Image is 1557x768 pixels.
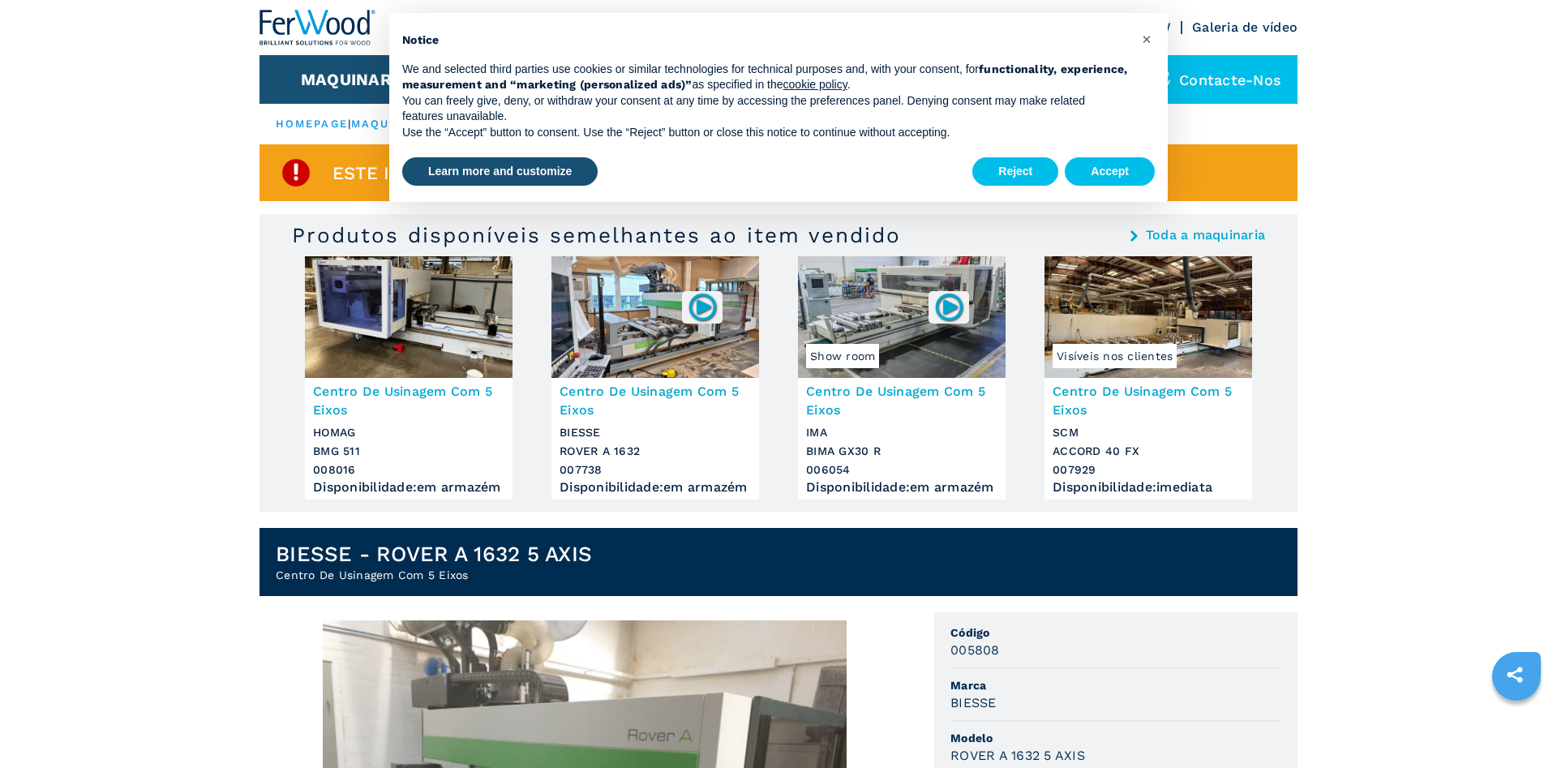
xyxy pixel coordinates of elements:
[1134,26,1160,52] button: Close this notice
[1053,382,1244,419] h3: Centro De Usinagem Com 5 Eixos
[305,256,513,500] a: Centro De Usinagem Com 5 Eixos HOMAG BMG 511Centro De Usinagem Com 5 EixosHOMAGBMG 511008016Dispo...
[332,164,579,182] span: Este item já foi vendido
[798,256,1006,378] img: Centro De Usinagem Com 5 Eixos IMA BIMA GX30 R
[1053,423,1244,479] h3: SCM ACCORD 40 FX 007929
[402,93,1129,125] p: You can freely give, deny, or withdraw your consent at any time by accessing the preferences pane...
[402,62,1129,93] p: We and selected third parties use cookies or similar technologies for technical purposes and, wit...
[313,382,504,419] h3: Centro De Usinagem Com 5 Eixos
[402,32,1129,49] h2: Notice
[950,693,997,712] h3: BIESSE
[950,677,1281,693] span: Marca
[806,423,997,479] h3: IMA BIMA GX30 R 006054
[301,70,409,89] button: Maquinaria
[276,567,592,583] h2: Centro De Usinagem Com 5 Eixos
[560,382,751,419] h3: Centro De Usinagem Com 5 Eixos
[351,118,436,130] a: maquinaria
[348,118,351,130] span: |
[551,256,759,378] img: Centro De Usinagem Com 5 Eixos BIESSE ROVER A 1632
[402,125,1129,141] p: Use the “Accept” button to consent. Use the “Reject” button or close this notice to continue with...
[950,746,1085,765] h3: ROVER A 1632 5 AXIS
[551,256,759,500] a: Centro De Usinagem Com 5 Eixos BIESSE ROVER A 1632007738Centro De Usinagem Com 5 EixosBIESSEROVER...
[276,541,592,567] h1: BIESSE - ROVER A 1632 5 AXIS
[259,10,376,45] img: Ferwood
[1044,256,1252,500] a: Centro De Usinagem Com 5 Eixos SCM ACCORD 40 FXVisíveis nos clientesCentro De Usinagem Com 5 Eixo...
[798,256,1006,500] a: Centro De Usinagem Com 5 Eixos IMA BIMA GX30 RShow room006054Centro De Usinagem Com 5 EixosIMABIM...
[276,118,348,130] a: HOMEPAGE
[560,423,751,479] h3: BIESSE ROVER A 1632 007738
[806,483,997,491] div: Disponibilidade : em armazém
[687,291,718,323] img: 007738
[950,624,1281,641] span: Código
[950,641,1000,659] h3: 005808
[806,344,879,368] span: Show room
[1044,256,1252,378] img: Centro De Usinagem Com 5 Eixos SCM ACCORD 40 FX
[1053,483,1244,491] div: Disponibilidade : imediata
[402,157,598,187] button: Learn more and customize
[1142,29,1152,49] span: ×
[933,291,965,323] img: 006054
[313,423,504,479] h3: HOMAG BMG 511 008016
[292,222,901,248] h3: Produtos disponíveis semelhantes ao item vendido
[1065,157,1155,187] button: Accept
[1495,654,1535,695] a: sharethis
[560,483,751,491] div: Disponibilidade : em armazém
[313,483,504,491] div: Disponibilidade : em armazém
[1139,55,1297,104] div: Contacte-nos
[972,157,1058,187] button: Reject
[950,730,1281,746] span: Modelo
[1053,344,1177,368] span: Visíveis nos clientes
[783,78,847,91] a: cookie policy
[806,382,997,419] h3: Centro De Usinagem Com 5 Eixos
[1146,229,1265,242] a: Toda a maquinaria
[280,157,312,189] img: SoldProduct
[305,256,513,378] img: Centro De Usinagem Com 5 Eixos HOMAG BMG 511
[402,62,1128,92] strong: functionality, experience, measurement and “marketing (personalized ads)”
[1192,19,1297,35] a: Galeria de vídeo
